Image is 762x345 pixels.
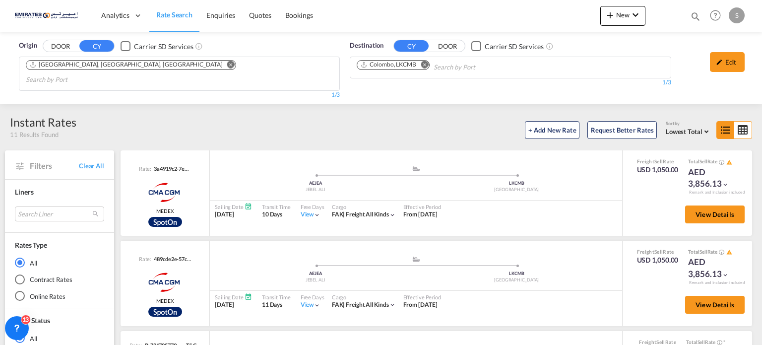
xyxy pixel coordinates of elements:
[151,165,191,172] div: 3a4919c2-7e40-4bcb-b56f-86636685c079.db676b0f-dddb-3fc2-8b4a-0be81cd62cd6
[156,10,192,19] span: Rate Search
[15,291,104,301] md-radio-button: Online Rates
[215,271,416,277] div: AEJEA
[332,301,346,308] span: FAK
[637,165,679,175] div: USD 1,050.00
[637,158,679,165] div: Freight Rate
[156,207,174,214] span: MEDEX
[430,41,465,52] button: DOOR
[139,165,152,172] span: Rate:
[79,40,114,52] button: CY
[206,11,235,19] span: Enquiries
[332,210,346,218] span: FAK
[262,203,291,210] div: Transit Time
[716,59,723,66] md-icon: icon-pencil
[471,41,544,51] md-checkbox: Checkbox No Ink
[19,41,37,51] span: Origin
[262,210,291,219] div: 10 Days
[350,41,383,51] span: Destination
[332,210,389,219] div: freight all kinds
[360,61,418,69] div: Press delete to remove this chip.
[688,248,738,256] div: Total Rate
[688,158,738,166] div: Total Rate
[30,160,79,171] span: Filters
[332,203,396,210] div: Cargo
[725,249,732,256] button: icon-alert
[215,277,416,283] div: JEBEL ALI
[685,296,745,314] button: View Details
[604,11,641,19] span: New
[690,11,701,22] md-icon: icon-magnify
[403,293,441,301] div: Effective Period
[29,61,225,69] div: Press delete to remove this chip.
[245,293,252,300] md-icon: Schedules Available
[685,206,745,223] button: View Details
[343,301,345,308] span: |
[79,161,104,170] span: Clear All
[630,9,641,21] md-icon: icon-chevron-down
[156,297,174,304] span: MEDEX
[15,258,104,268] md-radio-button: All
[148,307,182,317] div: Rollable available
[717,158,724,166] button: Spot Rates are dynamic & can fluctuate with time
[301,293,324,301] div: Free Days
[666,121,711,127] div: Sort by
[525,121,579,139] button: + Add New Rate
[729,7,745,23] div: S
[245,203,252,210] md-icon: Schedules Available
[301,203,324,210] div: Free Days
[134,42,193,52] div: Carrier SD Services
[403,301,438,308] span: From [DATE]
[717,122,734,138] md-icon: icon-format-list-bulleted
[140,270,190,295] img: CMACGM Spot
[343,210,345,218] span: |
[682,190,752,195] div: Remark and Inclusion included
[285,11,313,19] span: Bookings
[690,11,701,26] div: icon-magnify
[360,61,416,69] div: Colombo, LKCMB
[699,158,707,164] span: Sell
[416,187,618,193] div: [GEOGRAPHIC_DATA]
[24,57,334,88] md-chips-wrap: Chips container. Use arrow keys to select chips.
[604,9,616,21] md-icon: icon-plus 400-fg
[722,272,729,278] md-icon: icon-chevron-down
[725,158,732,166] button: icon-alert
[249,11,271,19] span: Quotes
[121,41,193,51] md-checkbox: Checkbox No Ink
[151,255,191,263] div: 489cde2e-57cb-4ad5-8f32-7d02e74da931.f85ebd74-787b-34e6-be28-69d782766d3f
[26,72,120,88] input: Search by Port
[139,255,152,263] span: Rate:
[656,339,665,345] span: Sell
[434,60,528,75] input: Search by Port
[215,187,416,193] div: JEBEL ALI
[389,211,396,218] md-icon: icon-chevron-down
[666,128,702,136] span: Lowest Total
[332,301,389,309] div: freight all kinds
[637,255,679,265] div: USD 1,050.00
[546,42,554,50] md-icon: Unchecked: Search for CY (Container Yard) services for all selected carriers.Checked : Search for...
[410,257,422,262] md-icon: assets/icons/custom/ship-fill.svg
[215,180,416,187] div: AEJEA
[15,275,104,284] md-radio-button: Contract Rates
[710,52,745,72] div: icon-pencilEdit
[43,41,78,52] button: DOOR
[148,307,182,317] img: CMA_CGM_Spot.png
[410,166,422,171] md-icon: assets/icons/custom/ship-fill.svg
[389,301,396,308] md-icon: icon-chevron-down
[10,130,58,139] span: 11 Results Found
[416,180,618,187] div: LKCMB
[314,302,320,309] md-icon: icon-chevron-down
[15,188,33,196] span: Liners
[350,78,671,87] div: 1/3
[414,61,429,70] button: Remove
[403,203,441,210] div: Effective Period
[195,42,203,50] md-icon: Unchecked: Search for CY (Container Yard) services for all selected carriers.Checked : Search for...
[707,7,724,24] span: Help
[332,293,396,301] div: Cargo
[148,217,182,227] img: CMA_CGM_Spot.png
[654,249,663,255] span: Sell
[215,203,252,210] div: Sailing Date
[221,61,236,70] button: Remove
[29,61,223,69] div: Port of Jebel Ali, Jebel Ali, AEJEA
[262,301,291,309] div: 11 Days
